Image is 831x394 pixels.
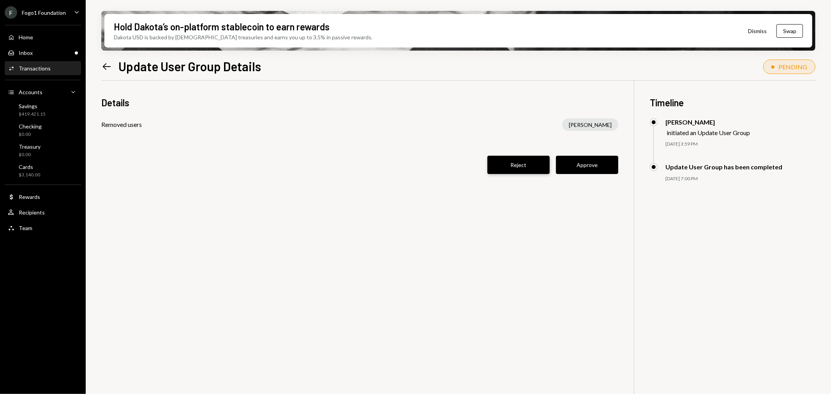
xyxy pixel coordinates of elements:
a: Accounts [5,85,81,99]
button: Dismiss [738,22,776,40]
div: Home [19,34,33,40]
a: Checking$0.00 [5,121,81,139]
div: Rewards [19,193,40,200]
h3: Timeline [650,96,815,109]
a: Inbox [5,46,81,60]
a: Cards$3,140.00 [5,161,81,180]
div: Cards [19,164,40,170]
div: [DATE] 7:00 PM [665,176,815,182]
div: Transactions [19,65,51,72]
div: [DATE] 3:59 PM [665,141,815,148]
a: Home [5,30,81,44]
a: Team [5,221,81,235]
a: Rewards [5,190,81,204]
a: Savings$419,421.15 [5,100,81,119]
div: PENDING [778,63,807,70]
div: Team [19,225,32,231]
h3: Details [101,96,129,109]
div: Recipients [19,209,45,216]
div: [PERSON_NAME] [665,118,750,126]
div: $419,421.15 [19,111,46,118]
button: Reject [487,156,550,174]
div: Removed users [101,120,142,129]
div: Update User Group has been completed [665,163,782,171]
button: Swap [776,24,803,38]
div: Accounts [19,89,42,95]
div: Dakota USD is backed by [DEMOGRAPHIC_DATA] treasuries and earns you up to 3.5% in passive rewards. [114,33,372,41]
div: initiated an Update User Group [667,129,750,136]
button: Approve [556,156,618,174]
a: Transactions [5,61,81,75]
a: Recipients [5,205,81,219]
div: [PERSON_NAME] [562,118,618,131]
div: Checking [19,123,42,130]
div: Inbox [19,49,33,56]
div: Fogo1 Foundation [22,9,66,16]
div: Treasury [19,143,41,150]
div: $0.00 [19,151,41,158]
div: Hold Dakota’s on-platform stablecoin to earn rewards [114,20,330,33]
h1: Update User Group Details [118,58,261,74]
div: $3,140.00 [19,172,40,178]
div: F [5,6,17,19]
div: $0.00 [19,131,42,138]
a: Treasury$0.00 [5,141,81,160]
div: Savings [19,103,46,109]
